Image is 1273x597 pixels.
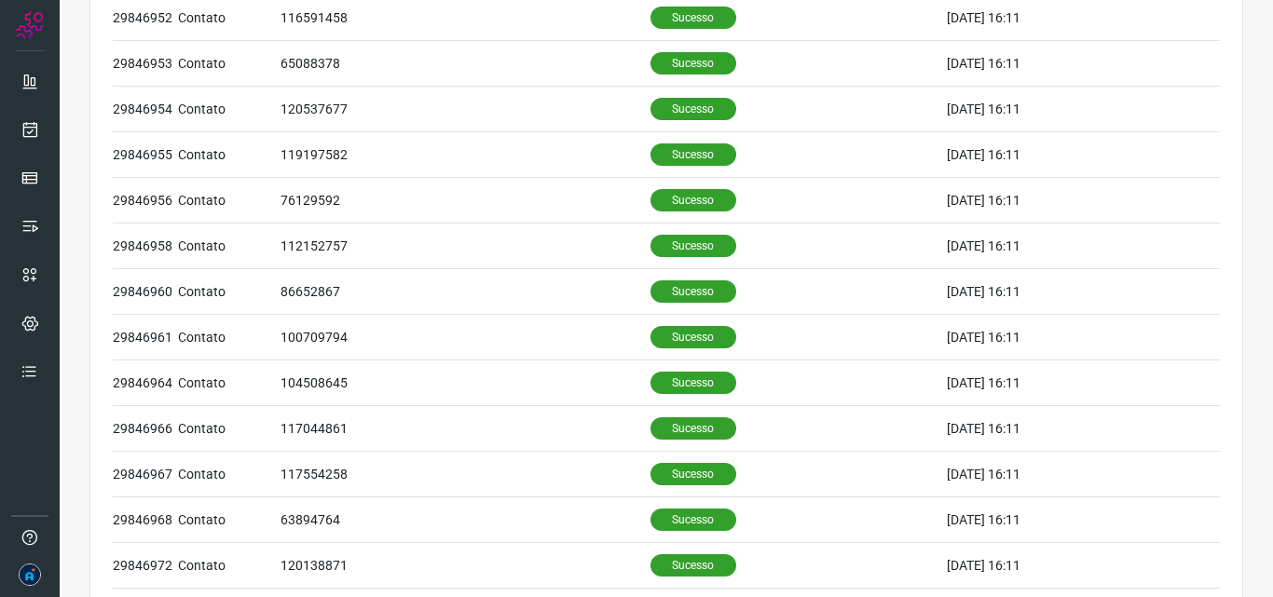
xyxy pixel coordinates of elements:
td: Contato [178,406,281,452]
td: Contato [178,315,281,360]
p: Sucesso [650,7,736,29]
td: 76129592 [281,178,650,224]
td: 120537677 [281,87,650,132]
img: Logo [16,11,44,39]
p: Sucesso [650,98,736,120]
td: [DATE] 16:11 [947,132,1220,178]
p: Sucesso [650,189,736,211]
td: Contato [178,87,281,132]
p: Sucesso [650,463,736,485]
td: [DATE] 16:11 [947,406,1220,452]
td: Contato [178,360,281,406]
td: 100709794 [281,315,650,360]
td: 29846964 [113,360,178,406]
p: Sucesso [650,372,736,394]
p: Sucesso [650,554,736,577]
p: Sucesso [650,509,736,531]
td: [DATE] 16:11 [947,269,1220,315]
td: 63894764 [281,497,650,543]
p: Sucesso [650,143,736,166]
td: 29846958 [113,224,178,269]
td: [DATE] 16:11 [947,315,1220,360]
td: 29846972 [113,543,178,589]
p: Sucesso [650,52,736,75]
td: Contato [178,543,281,589]
td: 29846967 [113,452,178,497]
td: [DATE] 16:11 [947,224,1220,269]
td: Contato [178,224,281,269]
td: 29846961 [113,315,178,360]
td: 29846968 [113,497,178,543]
td: 29846966 [113,406,178,452]
td: [DATE] 16:11 [947,543,1220,589]
td: 86652867 [281,269,650,315]
img: f302904a67d38d0517bf933494acca5c.png [19,563,41,586]
td: 117554258 [281,452,650,497]
p: Sucesso [650,326,736,348]
td: [DATE] 16:11 [947,360,1220,406]
td: 29846955 [113,132,178,178]
td: [DATE] 16:11 [947,497,1220,543]
td: 117044861 [281,406,650,452]
td: [DATE] 16:11 [947,41,1220,87]
td: [DATE] 16:11 [947,178,1220,224]
td: [DATE] 16:11 [947,452,1220,497]
td: 120138871 [281,543,650,589]
td: 119197582 [281,132,650,178]
td: 104508645 [281,360,650,406]
p: Sucesso [650,235,736,257]
td: 29846954 [113,87,178,132]
p: Sucesso [650,417,736,440]
td: 29846953 [113,41,178,87]
td: 29846956 [113,178,178,224]
p: Sucesso [650,280,736,303]
td: 29846960 [113,269,178,315]
td: 112152757 [281,224,650,269]
td: 65088378 [281,41,650,87]
td: Contato [178,269,281,315]
td: Contato [178,452,281,497]
td: Contato [178,497,281,543]
td: Contato [178,178,281,224]
td: Contato [178,132,281,178]
td: [DATE] 16:11 [947,87,1220,132]
td: Contato [178,41,281,87]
